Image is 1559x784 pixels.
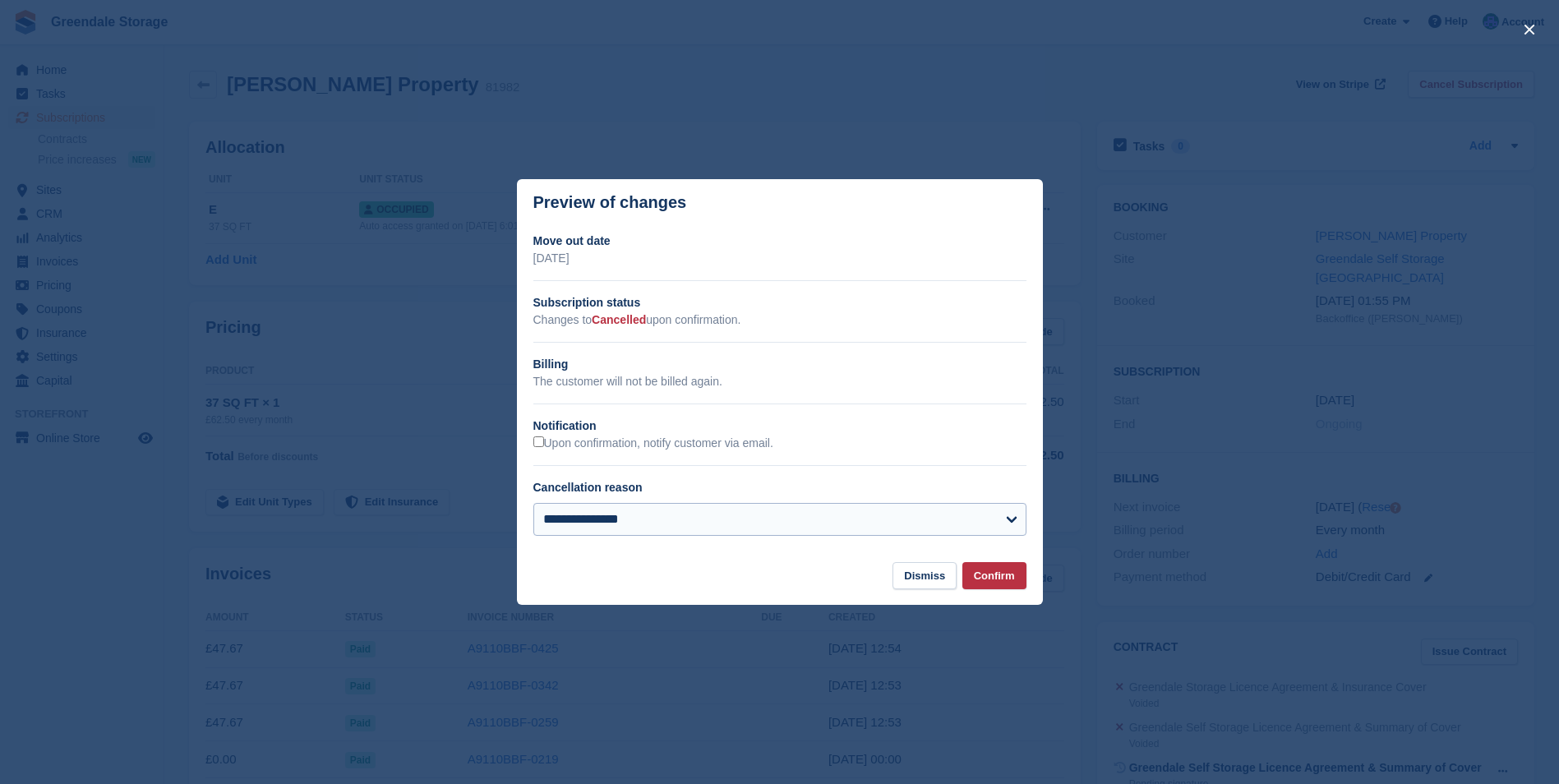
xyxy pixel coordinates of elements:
p: [DATE] [533,250,1026,267]
p: Preview of changes [533,193,687,212]
button: close [1516,16,1543,43]
h2: Move out date [533,233,1026,250]
h2: Notification [533,417,1026,435]
p: The customer will not be billed again. [533,373,1026,390]
button: Dismiss [893,562,957,589]
input: Upon confirmation, notify customer via email. [533,436,544,447]
label: Cancellation reason [533,481,643,494]
h2: Billing [533,356,1026,373]
button: Confirm [962,562,1026,589]
span: Cancelled [592,313,646,326]
h2: Subscription status [533,294,1026,311]
label: Upon confirmation, notify customer via email. [533,436,773,451]
p: Changes to upon confirmation. [533,311,1026,329]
